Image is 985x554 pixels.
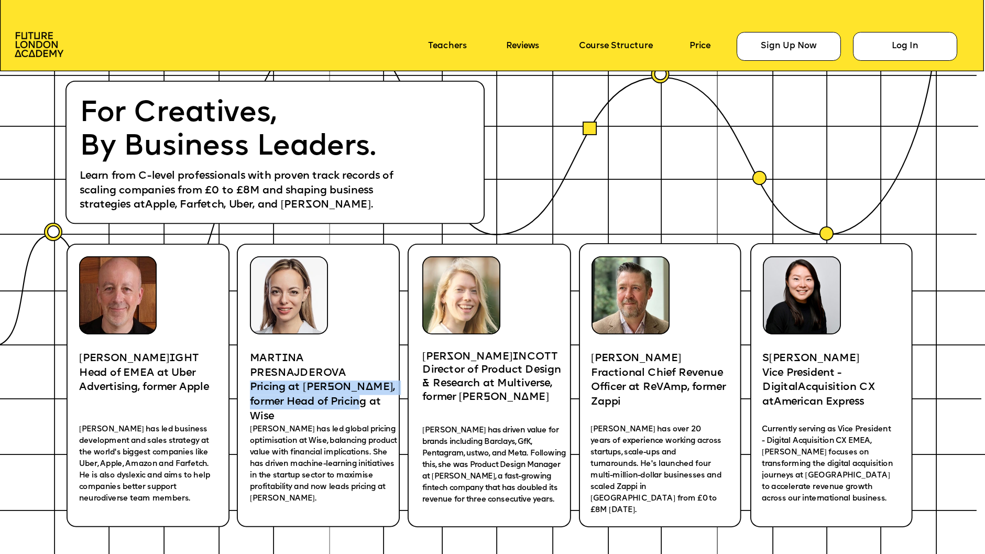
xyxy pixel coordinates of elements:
[663,382,671,393] span: A
[250,353,282,364] span: MART
[80,97,401,131] p: For Creatives,
[518,352,557,362] span: NCOTT
[762,426,894,503] span: Currently serving as Vice President - Digital Acquisition CX EMEA, [PERSON_NAME] focuses on trans...
[250,426,399,503] span: [PERSON_NAME] has led global pricing optimisation at Wise, balancing product value with financial...
[169,353,175,364] span: I
[250,353,346,378] span: NA PRESNAJDEROVA
[422,352,512,362] span: [PERSON_NAME]
[79,368,209,393] span: Head of EMEA at Uber Advertising, former Apple
[145,200,373,210] span: Apple, Farfetch, Uber, and [PERSON_NAME].
[769,353,859,364] span: [PERSON_NAME]
[80,169,413,213] p: Learn from C-level professionals with proven track records of scaling companies from £0 to £8M an...
[175,353,199,364] span: GHT
[762,366,904,409] p: Vice President - Digital cquisition CX at merican Express
[512,352,518,362] span: I
[428,42,466,51] a: Teachers
[506,42,539,51] a: Reviews
[762,353,769,364] span: S
[591,366,729,409] p: Fractional Chief Revenue Officer at ReV mp, former Zappi
[80,131,401,164] p: By Business Leaders.
[15,32,64,57] img: image-aac980e9-41de-4c2d-a048-f29dd30a0068.png
[282,353,288,364] span: I
[798,382,806,393] span: A
[590,426,723,514] span: [PERSON_NAME] has over 20 years of experience working across startups, scale-ups and turnarounds....
[579,42,653,51] a: Course Structure
[422,364,571,404] p: Director of Product Design & Research at Multiverse, former [PERSON_NAME]
[79,353,169,364] span: [PERSON_NAME]
[422,426,568,503] span: [PERSON_NAME] has driven value for brands including Barclays, GfK, Pentagram, ustwo, and Meta. Fo...
[591,353,681,364] span: [PERSON_NAME]
[250,381,396,424] p: Pricing at [PERSON_NAME], former Head of Pricing at Wise
[774,397,782,407] span: A
[689,42,710,51] a: Price
[79,426,212,503] span: [PERSON_NAME] has led business development and sales strategy at the world's biggest companies li...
